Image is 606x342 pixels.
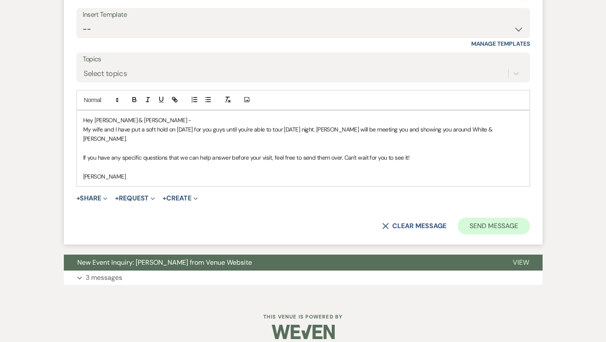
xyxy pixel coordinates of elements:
p: 3 messages [86,272,122,283]
a: Manage Templates [471,40,530,47]
button: Send Message [458,218,530,234]
p: [PERSON_NAME] [83,172,523,181]
span: View [513,258,529,267]
button: Share [76,195,108,202]
p: Hey [PERSON_NAME] & [PERSON_NAME] - [83,116,523,125]
div: Select topics [84,68,127,79]
label: Topics [83,53,524,66]
span: New Event Inquiry: [PERSON_NAME] from Venue Website [77,258,252,267]
button: 3 messages [64,271,543,285]
button: Clear message [382,223,446,229]
button: Create [163,195,197,202]
div: Insert Template [83,9,524,21]
button: New Event Inquiry: [PERSON_NAME] from Venue Website [64,255,499,271]
span: + [115,195,119,202]
p: If you have any specific questions that we can help answer before your visit, feel free to send t... [83,153,523,162]
span: + [76,195,80,202]
span: + [163,195,166,202]
p: My wife and I have put a soft hold on [DATE] for you guys until you're able to tour [DATE] night.... [83,125,523,144]
button: Request [115,195,155,202]
button: View [499,255,543,271]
